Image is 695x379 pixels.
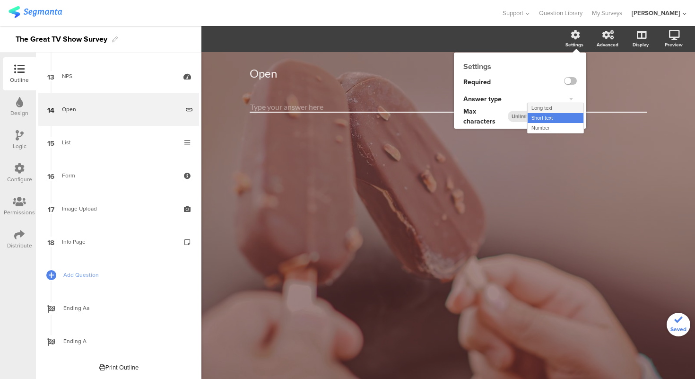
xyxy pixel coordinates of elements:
[565,41,583,48] div: Settings
[47,237,54,247] span: 18
[463,94,502,104] span: Answer type
[597,41,618,48] div: Advanced
[531,104,552,112] span: Long text
[38,325,199,358] a: Ending A
[47,170,54,181] span: 16
[531,124,550,132] span: Number
[63,270,184,280] span: Add Question
[38,159,199,192] a: 16 Form
[531,114,553,122] span: Short text
[10,76,29,84] div: Outline
[62,171,175,180] div: Form
[10,109,28,117] div: Design
[508,111,577,122] input: Unlimited
[63,303,184,313] span: Ending Aa
[38,291,199,325] a: Ending Aa
[38,192,199,225] a: 17 Image Upload
[632,9,680,18] div: [PERSON_NAME]
[670,325,686,334] span: Saved
[250,102,647,113] input: Type your answer here
[503,9,523,18] span: Support
[62,105,179,114] div: Open
[47,137,54,148] span: 15
[633,41,649,48] div: Display
[47,71,54,81] span: 13
[454,61,586,72] div: Settings
[99,363,139,372] div: Print Outline
[63,336,184,346] span: Ending A
[38,93,199,126] a: 14 Open
[13,142,26,150] div: Logic
[9,6,62,18] img: segmanta logo
[47,104,54,115] span: 14
[7,175,32,184] div: Configure
[4,208,35,217] div: Permissions
[62,237,175,247] div: Info Page
[38,126,199,159] a: 15 List
[62,138,175,147] div: List
[463,106,508,126] span: Max characters
[38,60,199,93] a: 13 NPS
[7,241,32,250] div: Distribute
[38,225,199,258] a: 18 Info Page
[62,204,175,213] div: Image Upload
[463,77,491,87] span: Required
[48,203,54,214] span: 17
[665,41,683,48] div: Preview
[250,66,647,80] p: Open
[16,32,107,47] div: The Great TV Show Survey
[62,71,175,81] div: NPS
